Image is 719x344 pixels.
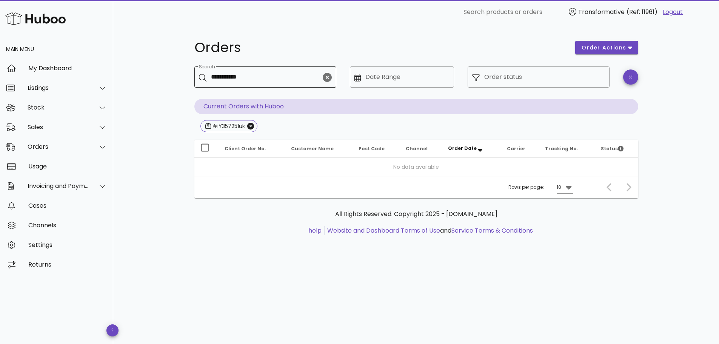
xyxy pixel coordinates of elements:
[601,145,624,152] span: Status
[448,145,477,151] span: Order Date
[508,176,573,198] div: Rows per page:
[325,226,533,235] li: and
[308,226,322,235] a: help
[557,184,561,191] div: 10
[442,140,501,158] th: Order Date: Sorted descending. Activate to remove sorting.
[507,145,525,152] span: Carrier
[194,41,567,54] h1: Orders
[327,226,440,235] a: Website and Dashboard Terms of Use
[627,8,657,16] span: (Ref: 11961)
[28,222,107,229] div: Channels
[400,140,442,158] th: Channel
[28,261,107,268] div: Returns
[578,8,625,16] span: Transformative
[28,143,89,150] div: Orders
[28,202,107,209] div: Cases
[595,140,638,158] th: Status
[323,73,332,82] button: clear icon
[194,99,638,114] p: Current Orders with Huboo
[285,140,353,158] th: Customer Name
[28,84,89,91] div: Listings
[28,241,107,248] div: Settings
[663,8,683,17] a: Logout
[588,184,591,191] div: –
[5,11,66,27] img: Huboo Logo
[28,104,89,111] div: Stock
[545,145,578,152] span: Tracking No.
[575,41,638,54] button: order actions
[247,123,254,130] button: Close
[28,163,107,170] div: Usage
[200,210,632,219] p: All Rights Reserved. Copyright 2025 - [DOMAIN_NAME]
[557,181,573,193] div: 10Rows per page:
[199,64,215,70] label: Search
[406,145,428,152] span: Channel
[28,65,107,72] div: My Dashboard
[501,140,539,158] th: Carrier
[28,123,89,131] div: Sales
[194,158,638,176] td: No data available
[581,44,627,52] span: order actions
[219,140,285,158] th: Client Order No.
[353,140,400,158] th: Post Code
[291,145,334,152] span: Customer Name
[211,122,245,130] div: #iY357251uk
[225,145,266,152] span: Client Order No.
[359,145,385,152] span: Post Code
[28,182,89,190] div: Invoicing and Payments
[451,226,533,235] a: Service Terms & Conditions
[539,140,595,158] th: Tracking No.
